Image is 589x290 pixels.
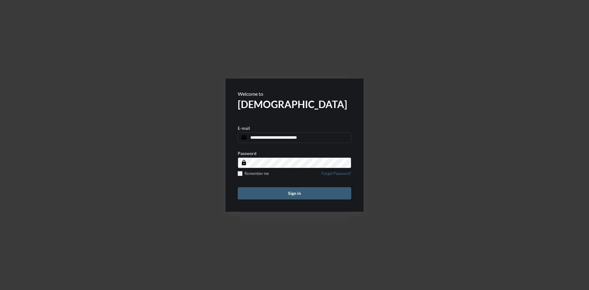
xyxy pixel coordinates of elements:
[238,187,351,199] button: Sign in
[238,91,351,97] p: Welcome to
[238,126,250,131] p: E-mail
[321,171,351,180] a: Forgot Password?
[238,171,269,176] label: Remember me
[238,151,256,156] p: Password
[238,98,351,110] h2: [DEMOGRAPHIC_DATA]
